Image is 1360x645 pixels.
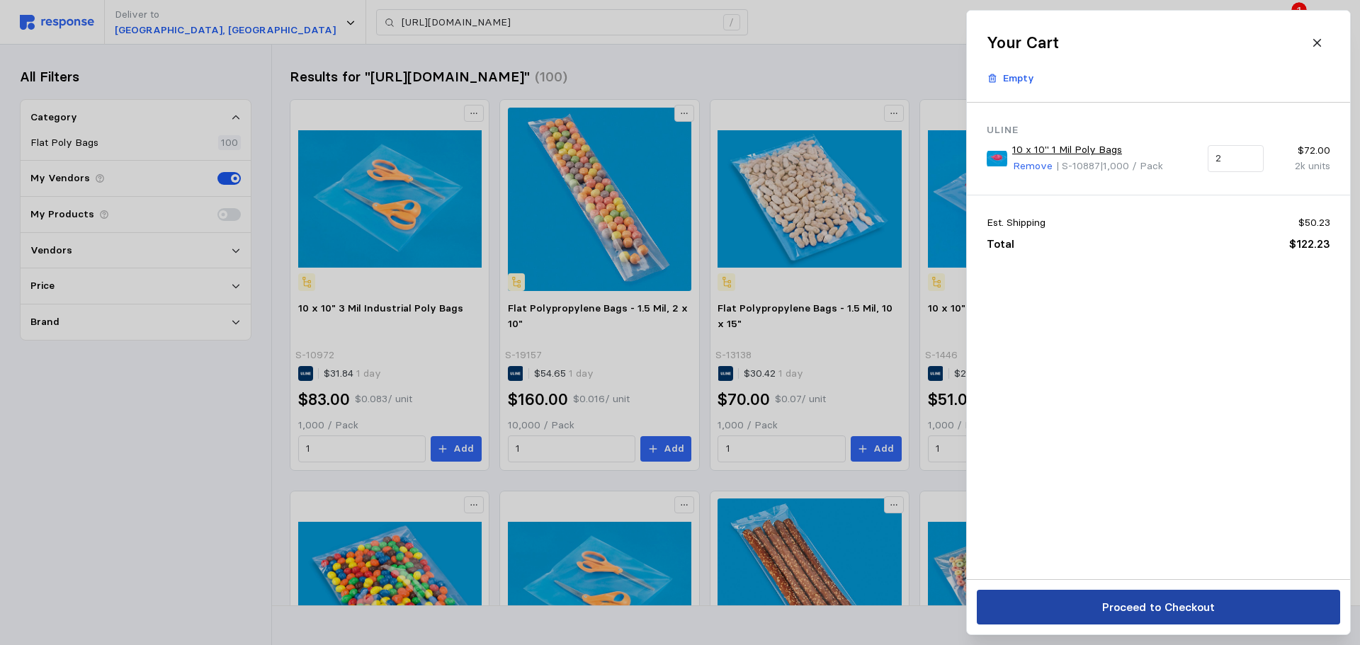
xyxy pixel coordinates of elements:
input: Qty [1215,146,1255,171]
p: Est. Shipping [987,215,1045,231]
a: 10 x 10" 1 Mil Poly Bags [1012,142,1122,158]
img: S-10887 [987,149,1007,169]
button: Remove [1012,158,1053,175]
p: Empty [1003,71,1034,86]
p: 2k units [1274,159,1330,174]
p: Proceed to Checkout [1101,598,1214,616]
p: $72.00 [1274,143,1330,159]
p: Total [987,235,1014,253]
h2: Your Cart [987,32,1059,54]
p: $50.23 [1298,215,1330,231]
button: Empty [979,65,1042,92]
p: Remove [1013,159,1053,174]
p: Uline [987,122,1330,138]
span: | 1,000 / Pack [1099,159,1162,172]
p: $122.23 [1288,235,1330,253]
button: Proceed to Checkout [977,590,1340,624]
span: | S-10887 [1055,159,1099,172]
